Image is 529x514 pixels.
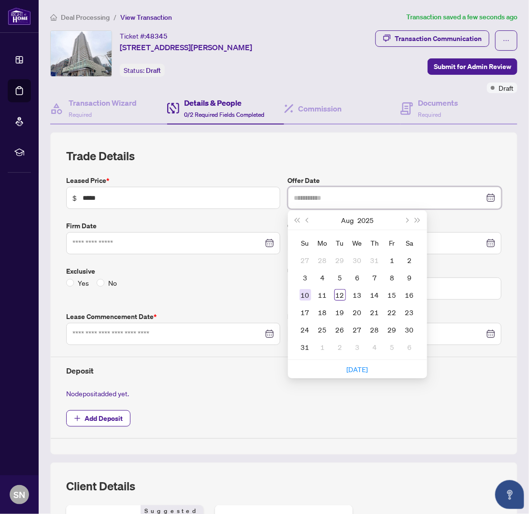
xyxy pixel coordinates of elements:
[418,97,458,109] h4: Documents
[120,30,168,42] div: Ticket #:
[331,338,349,356] td: 2025-09-02
[317,341,329,353] div: 1
[300,289,311,301] div: 10
[418,111,441,118] span: Required
[297,234,314,251] th: Su
[401,210,412,230] button: Next month (PageDown)
[297,286,314,304] td: 2025-08-10
[384,338,401,356] td: 2025-09-05
[104,278,121,288] span: No
[146,32,168,41] span: 48345
[14,488,25,501] span: SN
[314,321,331,338] td: 2025-08-25
[300,254,311,266] div: 27
[366,286,384,304] td: 2025-08-14
[66,221,280,231] label: Firm Date
[334,306,346,318] div: 19
[317,324,329,335] div: 25
[66,365,501,376] h4: Deposit
[120,42,252,53] span: [STREET_ADDRESS][PERSON_NAME]
[50,14,57,21] span: home
[317,272,329,283] div: 4
[384,286,401,304] td: 2025-08-15
[349,251,366,269] td: 2025-07-30
[366,269,384,286] td: 2025-08-07
[434,59,511,74] span: Submit for Admin Review
[495,480,524,509] button: Open asap
[369,341,381,353] div: 4
[314,338,331,356] td: 2025-09-01
[314,251,331,269] td: 2025-07-28
[375,30,489,47] button: Transaction Communication
[331,286,349,304] td: 2025-08-12
[317,254,329,266] div: 28
[384,269,401,286] td: 2025-08-08
[302,210,313,230] button: Previous month (PageUp)
[352,254,363,266] div: 30
[352,324,363,335] div: 27
[51,31,112,76] img: IMG-C12298974_1.jpg
[184,97,264,109] h4: Details & People
[146,66,161,75] span: Draft
[349,321,366,338] td: 2025-08-27
[66,478,135,494] h2: Client Details
[366,304,384,321] td: 2025-08-21
[334,289,346,301] div: 12
[331,269,349,286] td: 2025-08-05
[369,289,381,301] div: 14
[503,37,510,44] span: ellipsis
[299,103,342,114] h4: Commission
[85,411,123,426] span: Add Deposit
[314,234,331,251] th: Mo
[120,13,172,22] span: View Transaction
[297,251,314,269] td: 2025-07-27
[331,321,349,338] td: 2025-08-26
[369,324,381,335] div: 28
[292,210,302,230] button: Last year (Control + left)
[334,324,346,335] div: 26
[300,324,311,335] div: 24
[384,251,401,269] td: 2025-08-01
[395,31,482,46] div: Transaction Communication
[401,251,418,269] td: 2025-08-02
[366,234,384,251] th: Th
[386,289,398,301] div: 15
[386,272,398,283] div: 8
[72,193,77,203] span: $
[369,254,381,266] div: 31
[66,148,501,164] h2: Trade Details
[384,304,401,321] td: 2025-08-22
[404,289,415,301] div: 16
[297,269,314,286] td: 2025-08-03
[499,83,514,93] span: Draft
[300,306,311,318] div: 17
[404,306,415,318] div: 23
[314,304,331,321] td: 2025-08-18
[401,269,418,286] td: 2025-08-09
[74,278,93,288] span: Yes
[349,269,366,286] td: 2025-08-06
[317,306,329,318] div: 18
[334,341,346,353] div: 2
[300,341,311,353] div: 31
[369,272,381,283] div: 7
[401,321,418,338] td: 2025-08-30
[114,12,116,23] li: /
[341,210,354,230] button: Choose a month
[69,97,137,109] h4: Transaction Wizard
[352,306,363,318] div: 20
[61,13,110,22] span: Deal Processing
[297,304,314,321] td: 2025-08-17
[297,321,314,338] td: 2025-08-24
[66,389,129,398] span: No deposit added yet.
[352,272,363,283] div: 6
[314,286,331,304] td: 2025-08-11
[366,251,384,269] td: 2025-07-31
[406,12,517,23] article: Transaction saved a few seconds ago
[8,7,31,25] img: logo
[404,324,415,335] div: 30
[349,286,366,304] td: 2025-08-13
[404,272,415,283] div: 9
[384,234,401,251] th: Fr
[401,286,418,304] td: 2025-08-16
